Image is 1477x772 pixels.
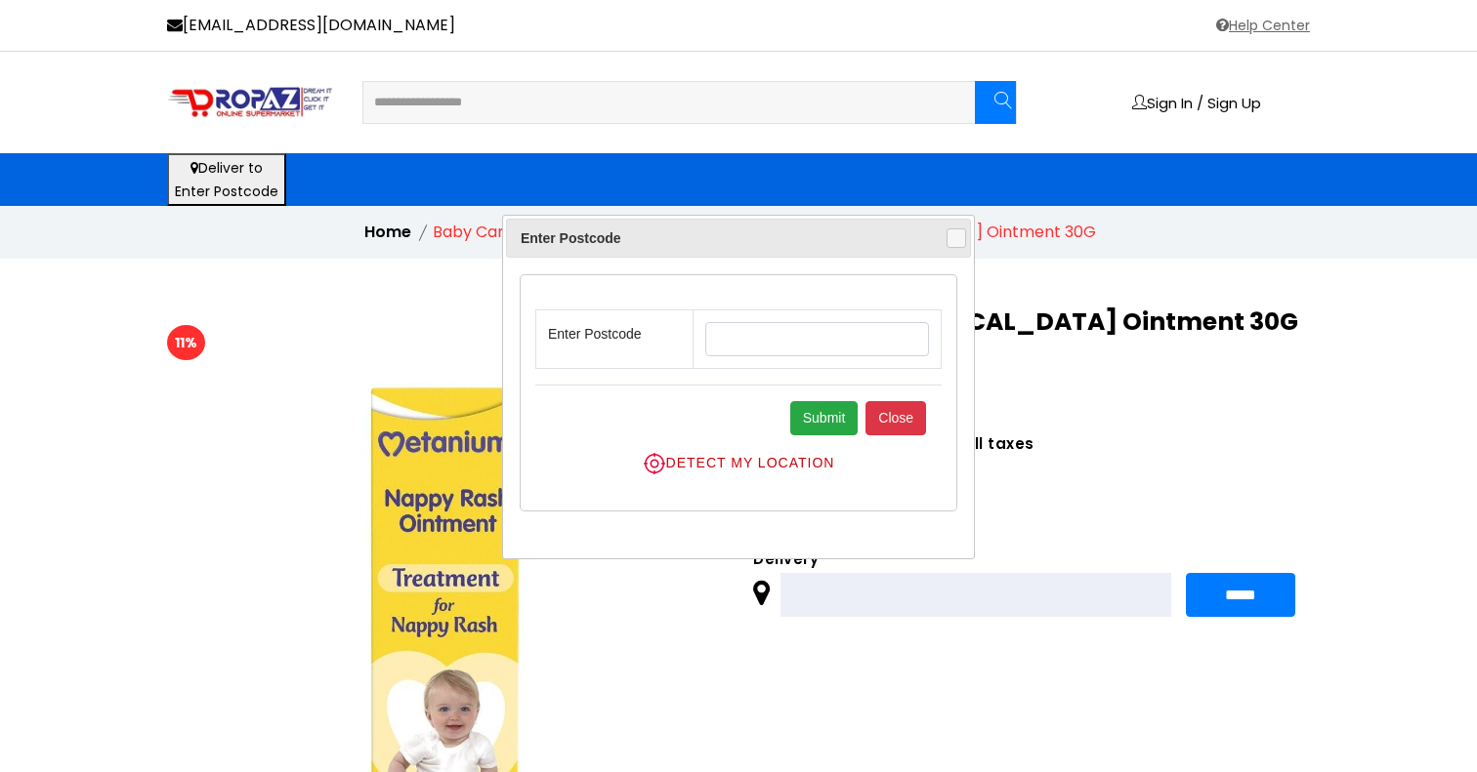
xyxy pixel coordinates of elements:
[947,228,966,248] button: Close
[167,86,333,119] img: logo
[753,551,1310,566] span: Delivery
[433,221,514,244] li: Baby Care
[1132,95,1261,110] a: Sign In / Sign Up
[753,436,1310,451] span: You Save £ 0.55 Inclusive all taxes
[521,226,913,250] span: Enter Postcode
[535,451,942,476] button: DETECT MY LOCATION
[1213,14,1310,37] a: Help Center
[790,401,859,435] button: Submit
[753,307,1310,337] h2: Metanium [MEDICAL_DATA] Ointment 30G
[865,401,926,435] button: Close
[364,221,411,243] a: Home
[167,14,455,37] a: [EMAIL_ADDRESS][DOMAIN_NAME]
[643,452,666,475] img: location-detect
[167,153,286,206] button: Deliver toEnter Postcode
[167,325,205,360] span: 11%
[535,309,693,368] td: Enter Postcode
